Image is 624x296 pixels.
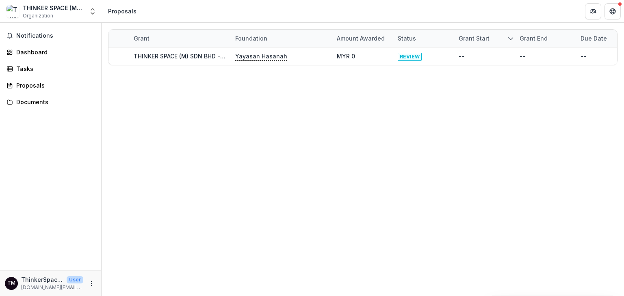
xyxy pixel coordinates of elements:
a: Proposals [3,79,98,92]
button: Notifications [3,29,98,42]
div: Grant end [515,30,576,47]
p: ThinkerSpace [GEOGRAPHIC_DATA] [21,275,63,284]
img: THINKER SPACE (M) SDN BHD [6,5,19,18]
a: Dashboard [3,45,98,59]
div: ThinkerSpace Malaysia [7,281,15,286]
div: Amount awarded [332,30,393,47]
div: Due Date [576,34,612,43]
div: Documents [16,98,91,106]
a: THINKER SPACE (M) SDN BHD - 2025 - HSEF2025 - Iskandar Investment Berhad [134,53,357,60]
div: Grant end [515,34,552,43]
div: -- [581,52,586,60]
div: Grant start [454,34,494,43]
svg: sorted descending [507,35,514,42]
div: Amount awarded [332,34,390,43]
p: [DOMAIN_NAME][EMAIL_ADDRESS][DOMAIN_NAME] [21,284,83,291]
div: THINKER SPACE (M) SDN BHD [23,4,84,12]
button: Partners [585,3,601,19]
div: Foundation [230,30,332,47]
button: More [87,279,96,288]
span: Notifications [16,32,95,39]
a: Documents [3,95,98,109]
span: Organization [23,12,53,19]
div: Grant [129,30,230,47]
p: User [67,276,83,283]
span: REVIEW [398,53,422,61]
div: Status [393,30,454,47]
div: Grant [129,34,154,43]
div: Dashboard [16,48,91,56]
div: MYR 0 [337,52,355,60]
div: Tasks [16,64,91,73]
div: -- [520,52,525,60]
button: Get Help [604,3,621,19]
div: Grant start [454,30,515,47]
div: Proposals [16,81,91,90]
p: Yayasan Hasanah [235,52,287,61]
div: Status [393,34,421,43]
div: Proposals [108,7,136,15]
a: Tasks [3,62,98,75]
button: Open entity switcher [87,3,98,19]
nav: breadcrumb [105,5,140,17]
div: -- [459,52,464,60]
div: Foundation [230,34,272,43]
